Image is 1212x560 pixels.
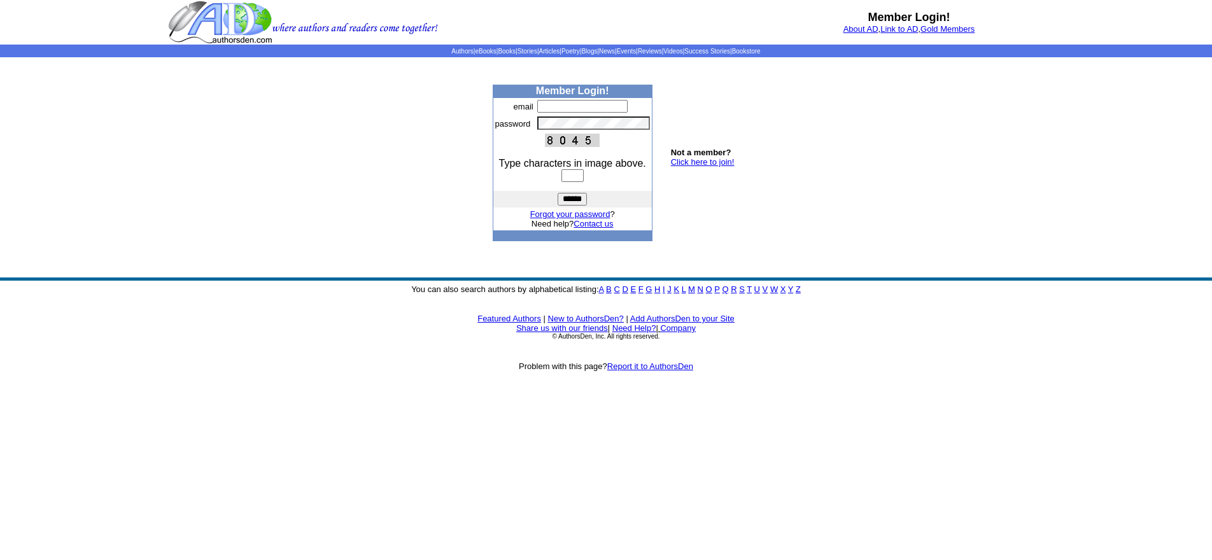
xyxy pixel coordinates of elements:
b: Member Login! [536,85,609,96]
a: X [780,284,786,294]
a: Company [660,323,696,333]
span: | | | | | | | | | | | | [451,48,760,55]
a: P [714,284,719,294]
a: Success Stories [684,48,730,55]
a: Forgot your password [530,209,610,219]
img: This Is CAPTCHA Image [545,134,600,147]
a: Q [722,284,728,294]
a: S [739,284,745,294]
a: Poetry [561,48,580,55]
font: © AuthorsDen, Inc. All rights reserved. [552,333,659,340]
a: Z [796,284,801,294]
a: Blogs [581,48,597,55]
font: | [656,323,696,333]
a: B [606,284,612,294]
a: New to AuthorsDen? [548,314,624,323]
b: Member Login! [868,11,950,24]
a: About AD [843,24,878,34]
a: Reviews [638,48,662,55]
font: | [544,314,546,323]
font: | [626,314,628,323]
a: D [622,284,628,294]
a: M [688,284,695,294]
a: Need Help? [612,323,656,333]
font: | [608,323,610,333]
a: Link to AD [880,24,918,34]
a: Events [617,48,637,55]
a: Contact us [574,219,613,228]
a: C [614,284,619,294]
a: U [754,284,760,294]
a: I [663,284,665,294]
font: Need help? [532,219,614,228]
b: Not a member? [671,148,731,157]
a: J [667,284,672,294]
font: , , [843,24,975,34]
a: T [747,284,752,294]
a: K [673,284,679,294]
a: Books [498,48,516,55]
a: N [698,284,703,294]
a: R [731,284,736,294]
a: Videos [663,48,682,55]
a: L [682,284,686,294]
a: V [763,284,768,294]
a: W [770,284,778,294]
a: Add AuthorsDen to your Site [630,314,735,323]
a: F [638,284,644,294]
a: eBooks [475,48,496,55]
a: A [599,284,604,294]
a: Authors [451,48,473,55]
a: O [706,284,712,294]
a: Bookstore [732,48,761,55]
font: email [514,102,533,111]
a: H [654,284,660,294]
a: Featured Authors [477,314,541,323]
a: Click here to join! [671,157,735,167]
font: ? [530,209,615,219]
font: You can also search authors by alphabetical listing: [411,284,801,294]
a: Articles [539,48,560,55]
a: G [645,284,652,294]
font: Problem with this page? [519,361,693,371]
a: Y [788,284,793,294]
a: Share us with our friends [516,323,608,333]
a: E [630,284,636,294]
a: Report it to AuthorsDen [607,361,693,371]
font: Type characters in image above. [499,158,646,169]
a: Gold Members [920,24,975,34]
font: password [495,119,531,129]
a: Stories [518,48,537,55]
a: News [599,48,615,55]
